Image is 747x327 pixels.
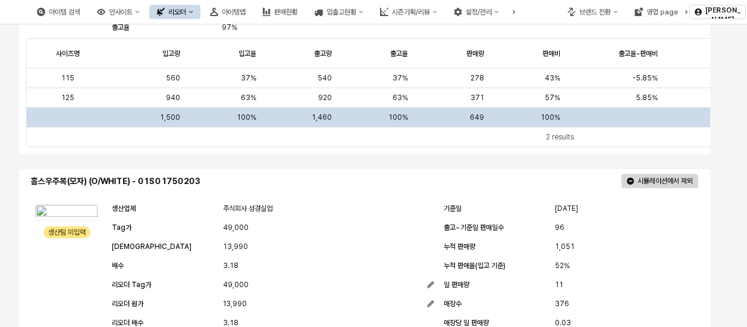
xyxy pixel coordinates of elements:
[638,176,693,186] p: 시뮬레이션에서 제외
[168,8,186,16] div: 리오더
[542,49,560,58] span: 판매비
[109,8,133,16] div: 인사이트
[318,73,332,83] span: 540
[444,204,462,213] span: 기준일
[444,242,475,251] span: 누적 판매량
[470,73,484,83] span: 278
[112,242,192,251] span: [DEMOGRAPHIC_DATA]
[466,49,484,58] span: 판매량
[636,93,658,102] span: 5.85%
[30,5,87,19] button: 아이템 검색
[307,5,371,19] button: 입출고현황
[112,23,130,32] span: 출고율
[646,8,678,16] div: 영업 page
[619,49,658,58] span: 출고율-판매비
[545,73,560,83] span: 43%
[56,49,80,58] span: 사이즈명
[223,297,434,311] button: 13,990
[393,93,408,102] span: 63%
[392,8,430,16] div: 시즌기획/리뷰
[160,113,180,122] span: 1,500
[166,93,180,102] span: 940
[545,93,560,102] span: 57%
[554,241,574,253] span: 1,051
[560,5,625,19] button: 브랜드 전환
[444,261,506,270] span: 누적 판매율(입고 기준)
[444,300,462,308] span: 매장수
[444,281,469,289] span: 일 판매량
[61,93,74,102] span: 125
[554,279,563,291] span: 11
[327,8,356,16] div: 입출고현황
[546,131,574,143] div: 2 results
[112,319,143,327] span: 리오더 배수
[579,8,611,16] div: 브랜드 전환
[274,8,298,16] div: 판매현황
[393,73,408,83] span: 37%
[314,49,332,58] span: 출고량
[241,73,256,83] span: 37%
[622,174,698,188] button: 시뮬레이션에서 제외
[632,73,658,83] span: -5.85%
[238,49,256,58] span: 입고율
[373,5,444,19] button: 시즌기획/리뷰
[241,93,256,102] span: 63%
[166,73,180,83] span: 560
[554,222,564,233] span: 96
[31,175,360,188] p: 홀스우주복(모자) (O/WHITE) - 01S01750203
[222,21,237,33] span: 97%
[554,260,569,272] span: 52%
[312,113,332,122] span: 1,460
[554,298,569,310] span: 376
[61,73,74,83] span: 115
[162,49,180,58] span: 입고량
[554,203,577,214] span: [DATE]
[689,5,746,19] button: [PERSON_NAME]
[112,281,151,289] span: 리오더 Tag가
[48,226,86,238] div: 생산팀 미입력
[705,5,740,24] p: [PERSON_NAME]
[90,5,147,19] button: 인사이트
[112,204,136,213] span: 생산업체
[49,8,80,16] div: 아이템 검색
[223,278,434,292] button: 49,000
[470,113,484,122] span: 649
[390,49,408,58] span: 출고율
[447,5,506,19] button: 설정/관리
[149,5,200,19] button: 리오더
[255,5,305,19] button: 판매현황
[444,319,489,327] span: 매장당 일 판매량
[223,279,249,291] span: 49,000
[627,5,685,19] button: 영업 page
[318,93,332,102] span: 920
[223,298,247,310] span: 13,990
[112,261,124,270] span: 배수
[223,203,272,214] span: 주식회사 성경실업
[388,113,408,122] span: 100%
[444,223,504,232] span: 출고~기준일 판매일수
[470,93,484,102] span: 371
[237,113,256,122] span: 100%
[223,222,249,233] span: 49,000
[223,260,238,272] span: 3.18
[112,300,143,308] span: 리오더 원가
[112,223,131,232] span: Tag가
[541,113,560,122] span: 100%
[223,241,248,253] span: 13,990
[203,5,253,19] button: 아이템맵
[466,8,492,16] div: 설정/관리
[222,8,246,16] div: 아이템맵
